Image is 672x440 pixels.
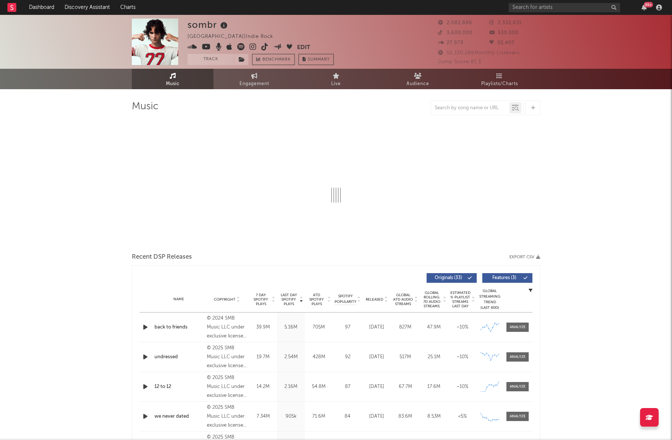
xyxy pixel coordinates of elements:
button: Export CSV [509,255,540,259]
span: 27,973 [438,41,463,45]
span: 3,600,000 [438,30,473,35]
span: Spotify Popularity [335,294,356,305]
div: 2.16M [279,383,303,391]
div: 99 + [644,2,653,7]
div: 19.7M [251,353,275,361]
div: [DATE] [364,413,389,420]
div: sombr [187,19,229,31]
span: Engagement [239,80,269,88]
button: Track [187,54,234,65]
div: 905k [279,413,303,420]
a: 12 to 12 [154,383,203,391]
span: 2,332,831 [489,20,522,25]
div: 87 [335,383,361,391]
div: 84 [335,413,361,420]
span: Copyright [214,297,235,302]
a: Playlists/Charts [459,69,540,89]
button: Originals(33) [427,273,477,283]
input: Search by song name or URL [431,105,509,111]
button: Summary [299,54,334,65]
span: Global Rolling 7D Audio Streams [421,291,442,308]
a: Live [295,69,377,89]
div: 25.1M [421,353,446,361]
div: <5% [450,413,475,420]
span: 55,330,286 Monthly Listeners [438,51,520,55]
div: © 2025 SMB Music LLC under exclusive license to Warner Records Inc. [207,344,247,371]
a: Engagement [213,69,295,89]
span: Last Day Spotify Plays [279,293,299,306]
div: 97 [335,324,361,331]
div: © 2025 SMB Music LLC under exclusive license to Warner Records Inc. [207,373,247,400]
div: © 2025 SMB Music LLC under exclusive license to Warner Records Inc. [207,403,247,430]
div: [DATE] [364,324,389,331]
a: Music [132,69,213,89]
div: [DATE] [364,383,389,391]
div: 54.8M [307,383,331,391]
a: back to friends [154,324,203,331]
a: we never dated [154,413,203,420]
div: [GEOGRAPHIC_DATA] | Indie Rock [187,32,282,41]
button: Edit [297,43,310,52]
div: © 2024 SMB Music LLC under exclusive license to Warner Records Inc. [207,314,247,341]
span: Originals ( 33 ) [431,276,466,280]
button: 99+ [642,4,647,10]
span: Playlists/Charts [481,80,518,88]
div: 428M [307,353,331,361]
div: 14.2M [251,383,275,391]
div: 39.9M [251,324,275,331]
div: 827M [393,324,418,331]
a: Audience [377,69,459,89]
span: Live [331,80,341,88]
div: Name [154,297,203,302]
span: Released [366,297,383,302]
span: Global ATD Audio Streams [393,293,413,306]
span: Audience [407,80,429,88]
span: 530,000 [489,30,519,35]
div: 2.54M [279,353,303,361]
div: 92 [335,353,361,361]
span: 2,082,886 [438,20,472,25]
div: 17.6M [421,383,446,391]
span: Summary [308,58,330,62]
span: ATD Spotify Plays [307,293,326,306]
div: [DATE] [364,353,389,361]
div: 47.9M [421,324,446,331]
span: Estimated % Playlist Streams Last Day [450,291,470,308]
span: Benchmark [262,55,291,64]
div: ~ 10 % [450,353,475,361]
button: Features(3) [482,273,532,283]
span: Jump Score: 81.3 [438,59,481,64]
div: 8.53M [421,413,446,420]
a: Benchmark [252,54,295,65]
span: 55,407 [489,41,515,45]
a: undressed [154,353,203,361]
span: 7 Day Spotify Plays [251,293,271,306]
div: 71.6M [307,413,331,420]
div: 517M [393,353,418,361]
div: 67.7M [393,383,418,391]
div: ~ 10 % [450,383,475,391]
input: Search for artists [509,3,620,12]
span: Features ( 3 ) [487,276,521,280]
div: ~ 10 % [450,324,475,331]
div: 83.6M [393,413,418,420]
div: 7.34M [251,413,275,420]
div: 5.16M [279,324,303,331]
span: Music [166,80,180,88]
span: Recent DSP Releases [132,253,192,262]
div: Global Streaming Trend (Last 60D) [479,288,501,311]
div: 705M [307,324,331,331]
